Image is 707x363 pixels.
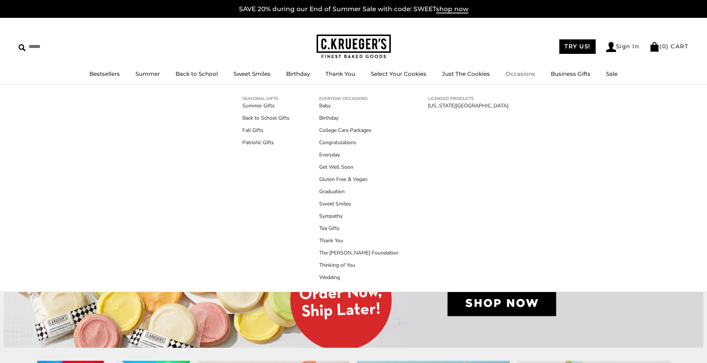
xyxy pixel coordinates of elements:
[606,42,639,52] a: Sign In
[242,95,289,102] a: SEASONAL GIFTS
[319,163,398,171] a: Get Well Soon
[319,212,398,220] a: Sympathy
[649,43,688,50] a: (0) CART
[428,95,508,102] a: LICENSED PRODUCTS
[239,5,468,13] a: SAVE 20% during our End of Summer Sale with code: SWEETshop now
[505,70,535,77] a: Occasions
[559,39,596,54] a: TRY US!
[371,70,426,77] a: Select Your Cookies
[176,70,218,77] a: Back to School
[325,70,355,77] a: Thank You
[319,175,398,183] a: Gluten Free & Vegan
[319,139,398,146] a: Congratulations
[319,114,398,122] a: Birthday
[242,139,289,146] a: Patriotic Gifts
[135,70,160,77] a: Summer
[233,70,271,77] a: Sweet Smiles
[242,126,289,134] a: Fall Gifts
[319,273,398,281] a: Wedding
[319,224,398,232] a: Tea Gifts
[428,102,508,110] a: [US_STATE][GEOGRAPHIC_DATA]
[319,249,398,257] a: The [PERSON_NAME] Foundation
[89,70,120,77] a: Bestsellers
[606,70,618,77] a: Sale
[606,42,616,52] img: Account
[319,200,398,208] a: Sweet Smiles
[319,237,398,244] a: Thank You
[19,44,26,51] img: Search
[242,102,289,110] a: Summer Gifts
[551,70,590,77] a: Business Gifts
[242,114,289,122] a: Back to School Gifts
[319,151,398,159] a: Everyday
[442,70,490,77] a: Just The Cookies
[319,102,398,110] a: Baby
[319,261,398,269] a: Thinking of You
[286,70,310,77] a: Birthday
[319,126,398,134] a: College Care Packages
[19,41,107,52] input: Search
[649,42,659,52] img: Bag
[436,5,468,13] span: shop now
[662,43,667,50] span: 0
[317,35,391,59] img: C.KRUEGER'S
[319,95,398,102] a: EVERYDAY OCCASIONS
[319,188,398,195] a: Graduation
